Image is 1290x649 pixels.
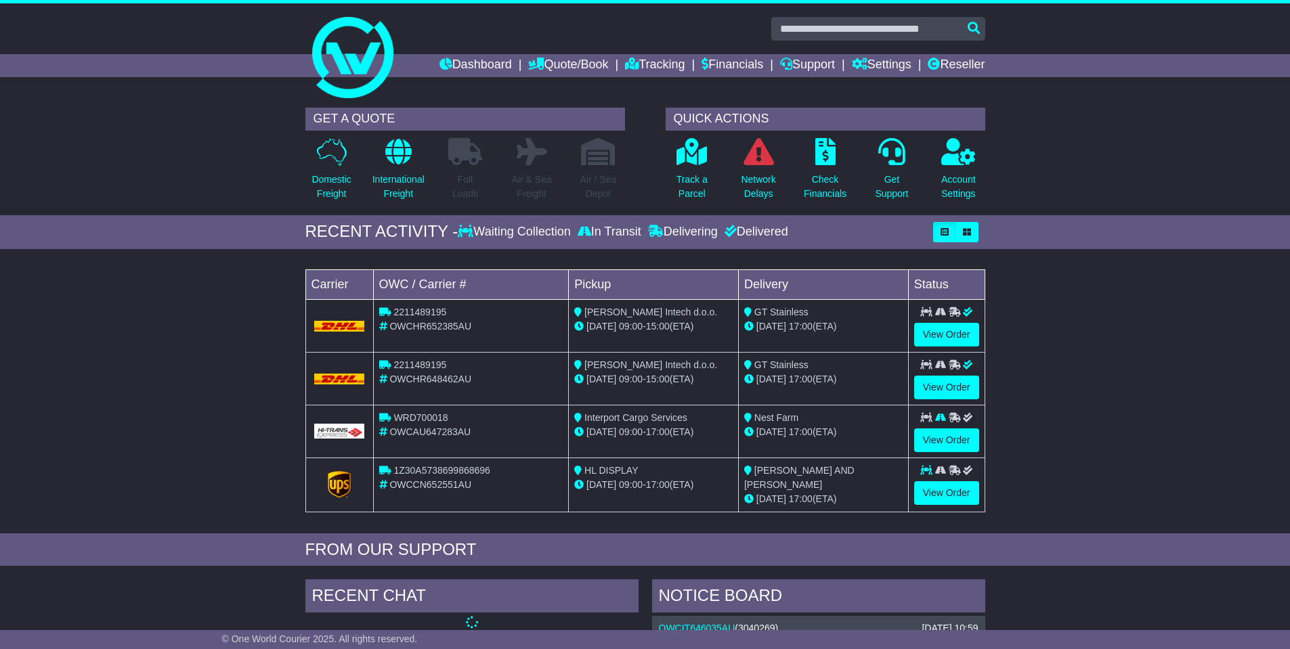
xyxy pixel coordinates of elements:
span: Interport Cargo Services [584,412,687,423]
div: - (ETA) [574,478,733,492]
div: (ETA) [744,319,903,334]
a: OWCIT646035AU [659,623,735,633]
a: View Order [914,428,979,452]
td: Carrier [305,269,373,299]
span: 17:00 [646,479,670,490]
span: 3040269 [738,623,775,633]
span: 15:00 [646,374,670,384]
span: 17:00 [789,426,813,437]
img: DHL.png [314,321,365,332]
div: GET A QUOTE [305,108,625,131]
span: [DATE] [756,374,786,384]
div: RECENT CHAT [305,579,639,616]
img: DHL.png [314,374,365,384]
div: (ETA) [744,425,903,439]
div: - (ETA) [574,425,733,439]
span: [DATE] [586,479,616,490]
td: Status [908,269,985,299]
a: DomesticFreight [311,137,351,208]
span: 09:00 [619,479,643,490]
a: InternationalFreight [372,137,425,208]
p: Account Settings [941,173,976,201]
span: 15:00 [646,321,670,332]
div: - (ETA) [574,319,733,334]
span: Nest Farm [754,412,798,423]
span: OWCHR652385AU [389,321,471,332]
span: WRD700018 [393,412,448,423]
span: [DATE] [586,374,616,384]
span: [DATE] [756,493,786,504]
p: International Freight [372,173,425,201]
p: Air & Sea Freight [512,173,552,201]
span: [DATE] [586,321,616,332]
a: Quote/Book [528,54,608,77]
div: Delivering [645,225,721,240]
span: [PERSON_NAME] Intech d.o.o. [584,359,717,370]
span: [DATE] [586,426,616,437]
span: [DATE] [756,321,786,332]
a: View Order [914,323,979,346]
a: CheckFinancials [803,137,847,208]
span: OWCAU647283AU [389,426,471,437]
span: [PERSON_NAME] AND [PERSON_NAME] [744,465,855,490]
a: Support [780,54,835,77]
div: In Transit [574,225,645,240]
span: [PERSON_NAME] Intech d.o.o. [584,307,717,317]
div: Delivered [721,225,788,240]
span: 17:00 [789,374,813,384]
p: Domestic Freight [311,173,351,201]
div: Waiting Collection [458,225,574,240]
span: 09:00 [619,426,643,437]
span: OWCHR648462AU [389,374,471,384]
a: Settings [852,54,911,77]
a: Track aParcel [676,137,708,208]
div: QUICK ACTIONS [666,108,985,131]
span: OWCCN652551AU [389,479,471,490]
span: 09:00 [619,374,643,384]
a: View Order [914,376,979,399]
a: Tracking [625,54,685,77]
a: Dashboard [439,54,512,77]
span: [DATE] [756,426,786,437]
div: NOTICE BOARD [652,579,985,616]
span: 17:00 [646,426,670,437]
span: 1Z30A5738699868696 [393,465,490,476]
div: (ETA) [744,372,903,386]
div: FROM OUR SUPPORT [305,540,985,560]
div: [DATE] 10:59 [922,623,978,634]
a: NetworkDelays [740,137,776,208]
a: Financials [702,54,763,77]
span: 2211489195 [393,359,446,370]
td: Pickup [569,269,739,299]
span: 17:00 [789,493,813,504]
div: (ETA) [744,492,903,506]
a: View Order [914,481,979,505]
div: - (ETA) [574,372,733,386]
span: 17:00 [789,321,813,332]
span: 09:00 [619,321,643,332]
p: Track a Parcel [676,173,708,201]
p: Get Support [875,173,908,201]
p: Check Financials [804,173,846,201]
td: OWC / Carrier # [373,269,569,299]
span: 2211489195 [393,307,446,317]
div: RECENT ACTIVITY - [305,222,458,242]
a: Reseller [928,54,985,77]
p: Network Delays [741,173,775,201]
div: ( ) [659,623,979,634]
p: Air / Sea Depot [580,173,617,201]
span: GT Stainless [754,359,809,370]
span: © One World Courier 2025. All rights reserved. [222,633,418,644]
a: GetSupport [874,137,909,208]
img: GetCarrierServiceLogo [328,471,351,498]
img: GetCarrierServiceLogo [314,424,365,439]
td: Delivery [738,269,908,299]
span: HL DISPLAY [584,465,638,476]
a: AccountSettings [941,137,976,208]
span: GT Stainless [754,307,809,317]
p: Full Loads [448,173,482,201]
